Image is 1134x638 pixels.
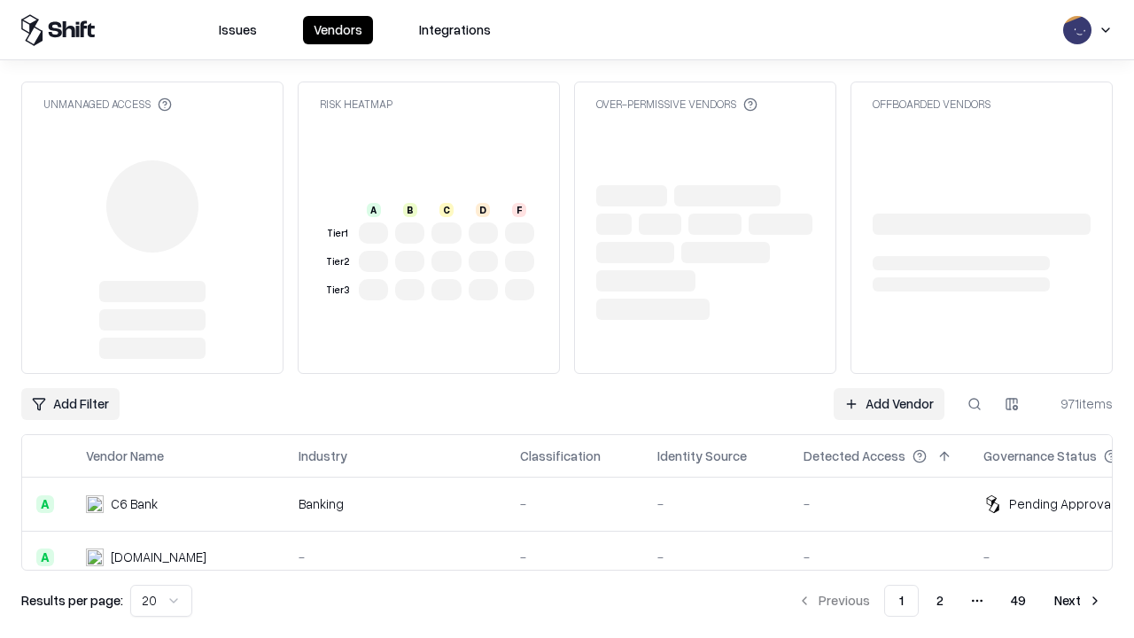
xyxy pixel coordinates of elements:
[86,447,164,465] div: Vendor Name
[111,494,158,513] div: C6 Bank
[596,97,757,112] div: Over-Permissive Vendors
[983,447,1097,465] div: Governance Status
[1009,494,1114,513] div: Pending Approval
[208,16,268,44] button: Issues
[997,585,1040,617] button: 49
[299,447,347,465] div: Industry
[476,203,490,217] div: D
[804,548,955,566] div: -
[299,494,492,513] div: Banking
[21,591,123,610] p: Results per page:
[36,549,54,566] div: A
[657,447,747,465] div: Identity Source
[804,494,955,513] div: -
[1044,585,1113,617] button: Next
[520,494,629,513] div: -
[873,97,990,112] div: Offboarded Vendors
[439,203,454,217] div: C
[36,495,54,513] div: A
[657,548,775,566] div: -
[408,16,501,44] button: Integrations
[299,548,492,566] div: -
[111,548,206,566] div: [DOMAIN_NAME]
[303,16,373,44] button: Vendors
[86,549,104,566] img: pathfactory.com
[323,254,352,269] div: Tier 2
[512,203,526,217] div: F
[43,97,172,112] div: Unmanaged Access
[1042,394,1113,413] div: 971 items
[834,388,944,420] a: Add Vendor
[323,226,352,241] div: Tier 1
[403,203,417,217] div: B
[86,495,104,513] img: C6 Bank
[804,447,905,465] div: Detected Access
[520,447,601,465] div: Classification
[657,494,775,513] div: -
[520,548,629,566] div: -
[323,283,352,298] div: Tier 3
[21,388,120,420] button: Add Filter
[884,585,919,617] button: 1
[320,97,392,112] div: Risk Heatmap
[922,585,958,617] button: 2
[367,203,381,217] div: A
[787,585,1113,617] nav: pagination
